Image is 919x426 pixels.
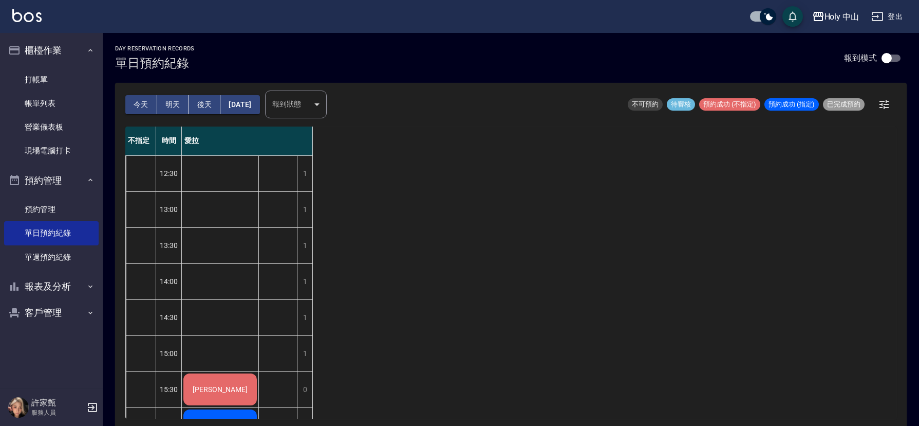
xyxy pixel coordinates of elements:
button: 今天 [125,95,157,114]
p: 報到模式 [844,52,877,63]
div: Holy 中山 [824,10,859,23]
button: 客戶管理 [4,299,99,326]
div: 1 [297,300,312,335]
button: 明天 [157,95,189,114]
div: 14:30 [156,299,182,335]
a: 營業儀表板 [4,115,99,139]
a: 單週預約紀錄 [4,245,99,269]
p: 服務人員 [31,408,84,417]
a: 預約管理 [4,198,99,221]
div: 1 [297,336,312,371]
h2: day Reservation records [115,45,195,52]
button: 登出 [867,7,907,26]
img: Logo [12,9,42,22]
div: 15:30 [156,371,182,407]
span: 待審核 [667,100,695,109]
button: [DATE] [220,95,259,114]
a: 現場電腦打卡 [4,139,99,163]
button: Holy 中山 [808,6,864,27]
button: 後天 [189,95,221,114]
span: 預約成功 (不指定) [699,100,760,109]
div: 15:00 [156,335,182,371]
div: 時間 [156,127,182,155]
div: 13:00 [156,191,182,227]
button: 預約管理 [4,167,99,194]
div: 1 [297,264,312,299]
h5: 許家甄 [31,398,84,408]
img: Person [8,397,29,418]
div: 1 [297,228,312,263]
span: 不可預約 [628,100,663,109]
div: 1 [297,192,312,227]
span: 預約成功 (指定) [764,100,819,109]
div: 14:00 [156,263,182,299]
a: 打帳單 [4,68,99,92]
a: 帳單列表 [4,92,99,115]
div: 不指定 [125,127,156,155]
div: 愛拉 [182,127,313,155]
button: save [782,6,803,27]
span: [PERSON_NAME] [191,385,250,394]
div: 12:30 [156,155,182,191]
div: 13:30 [156,227,182,263]
a: 單日預約紀錄 [4,221,99,245]
div: 0 [297,372,312,407]
span: 已完成預約 [823,100,865,109]
div: 1 [297,156,312,191]
button: 報表及分析 [4,273,99,300]
button: 櫃檯作業 [4,37,99,64]
h3: 單日預約紀錄 [115,56,195,70]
